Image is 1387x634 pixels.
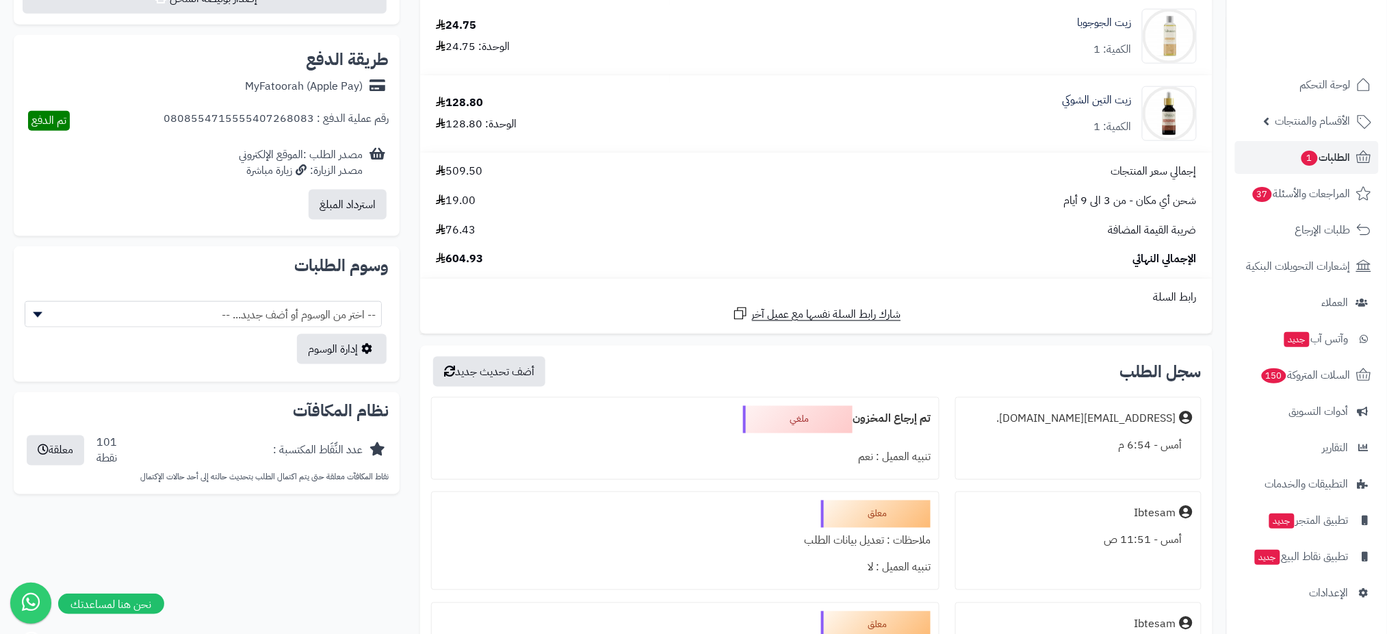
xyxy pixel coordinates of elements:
[1268,511,1349,530] span: تطبيق المتجر
[1235,395,1379,428] a: أدوات التسويق
[440,444,931,471] div: تنبيه العميل : نعم
[1094,119,1132,135] div: الكمية: 1
[436,251,483,267] span: 604.93
[239,147,363,179] div: مصدر الطلب :الموقع الإلكتروني
[1235,504,1379,537] a: تطبيق المتجرجديد
[1322,293,1349,312] span: العملاء
[164,111,389,131] div: رقم عملية الدفع : 0808554715555407268083
[1109,223,1197,238] span: ضريبة القيمة المضافة
[732,305,901,322] a: شارك رابط السلة نفسها مع عميل آخر
[1265,474,1349,494] span: التطبيقات والخدمات
[1135,506,1176,522] div: Ibtesam
[31,112,66,129] span: تم الدفع
[1262,368,1287,383] span: 150
[1269,513,1295,529] span: جديد
[25,302,381,328] span: -- اختر من الوسوم أو أضف جديد... --
[1295,220,1351,240] span: طلبات الإرجاع
[436,223,476,238] span: 76.43
[1260,366,1351,385] span: السلات المتروكة
[1294,32,1374,61] img: logo-2.png
[964,527,1193,554] div: أمس - 11:51 ص
[821,500,931,528] div: معلق
[436,116,517,132] div: الوحدة: 128.80
[239,163,363,179] div: مصدر الزيارة: زيارة مباشرة
[1275,112,1351,131] span: الأقسام والمنتجات
[1254,547,1349,566] span: تطبيق نقاط البيع
[1094,42,1132,58] div: الكمية: 1
[1253,187,1273,202] span: 37
[309,190,387,220] button: استرداد المبلغ
[273,443,363,459] div: عدد النِّقَاط المكتسبة :
[853,411,931,427] b: تم إرجاع المخزون
[1235,540,1379,573] a: تطبيق نقاط البيعجديد
[306,51,389,68] h2: طريقة الدفع
[1120,364,1202,380] h3: سجل الطلب
[1078,15,1132,31] a: زيت الجوجوبا
[27,435,84,466] button: معلقة
[1111,164,1197,179] span: إجمالي سعر المنتجات
[245,79,363,94] div: MyFatoorah (Apple Pay)
[1289,402,1349,421] span: أدوات التسويق
[1235,576,1379,609] a: الإعدادات
[1235,322,1379,355] a: وآتس آبجديد
[1300,75,1351,94] span: لوحة التحكم
[1143,9,1196,64] img: 1703320075-Jojoba%20Oil-90x90.jpg
[1235,214,1379,246] a: طلبات الإرجاع
[25,301,382,327] span: -- اختر من الوسوم أو أضف جديد... --
[1283,329,1349,348] span: وآتس آب
[1235,431,1379,464] a: التقارير
[1252,184,1351,203] span: المراجعات والأسئلة
[997,411,1176,427] div: [EMAIL_ADDRESS][DOMAIN_NAME].
[436,164,482,179] span: 509.50
[1235,359,1379,392] a: السلات المتروكة150
[96,451,117,467] div: نقطة
[25,257,389,274] h2: وسوم الطلبات
[1063,92,1132,108] a: زيت التين الشوكي
[25,403,389,420] h2: نظام المكافآت
[1143,86,1196,141] img: 1690434585-Prickly%20Pear%20Oil%20-%20Web-90x90.jpg
[1255,550,1280,565] span: جديد
[426,290,1207,305] div: رابط السلة
[1300,148,1351,167] span: الطلبات
[1284,332,1310,347] span: جديد
[25,472,389,483] p: نقاط المكافآت معلقة حتى يتم اكتمال الطلب بتحديث حالته إلى أحد حالات الإكتمال
[1133,251,1197,267] span: الإجمالي النهائي
[1301,151,1318,166] span: 1
[436,193,476,209] span: 19.00
[436,39,510,55] div: الوحدة: 24.75
[433,357,545,387] button: أضف تحديث جديد
[1064,193,1197,209] span: شحن أي مكان - من 3 الى 9 أيام
[1323,438,1349,457] span: التقارير
[1235,141,1379,174] a: الطلبات1
[1310,583,1349,603] span: الإعدادات
[1235,250,1379,283] a: إشعارات التحويلات البنكية
[743,406,853,433] div: ملغي
[964,433,1193,459] div: أمس - 6:54 م
[436,18,476,34] div: 24.75
[1235,468,1379,500] a: التطبيقات والخدمات
[1235,177,1379,210] a: المراجعات والأسئلة37
[1247,257,1351,276] span: إشعارات التحويلات البنكية
[440,528,931,555] div: ملاحظات : تعديل بيانات الطلب
[297,334,387,364] a: إدارة الوسوم
[436,95,483,111] div: 128.80
[1235,286,1379,319] a: العملاء
[1135,617,1176,633] div: Ibtesam
[96,435,117,467] div: 101
[1235,68,1379,101] a: لوحة التحكم
[752,307,901,322] span: شارك رابط السلة نفسها مع عميل آخر
[440,555,931,581] div: تنبيه العميل : لا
